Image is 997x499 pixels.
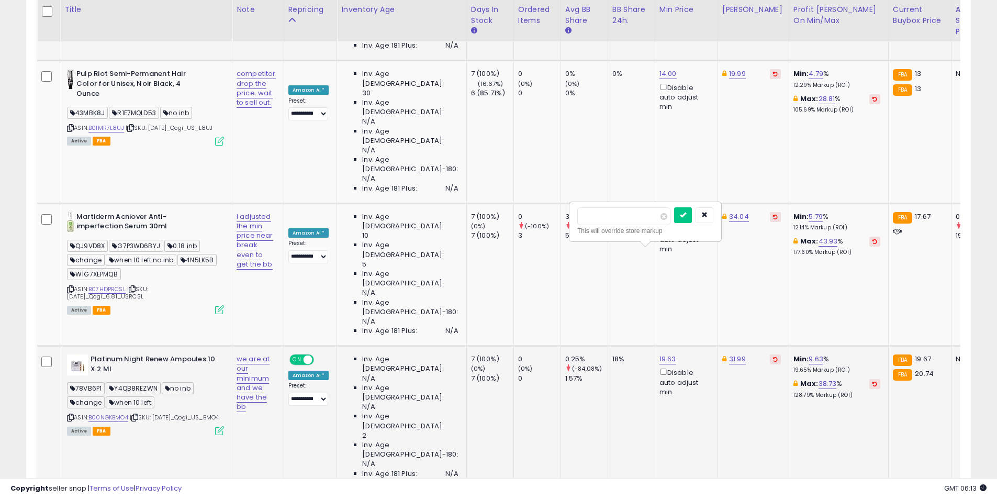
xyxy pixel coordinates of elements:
[729,69,746,79] a: 19.99
[445,326,458,336] span: N/A
[893,212,912,224] small: FBA
[67,240,108,252] span: QJ9VD8X
[893,4,947,26] div: Current Buybox Price
[518,231,561,240] div: 3
[565,80,580,88] small: (0%)
[136,483,182,493] a: Privacy Policy
[91,354,218,376] b: Platinum Night Renew Ampoules 10 X 2 Ml
[565,354,608,364] div: 0.25%
[565,4,603,26] div: Avg BB Share
[10,484,182,494] div: seller snap | |
[341,4,462,15] div: Inventory Age
[288,371,329,380] div: Amazon AI *
[177,254,217,266] span: 4N5LK5B
[471,222,486,230] small: (0%)
[362,374,375,383] span: N/A
[106,254,176,266] span: when 10 left no inb
[525,222,549,230] small: (-100%)
[471,212,513,221] div: 7 (100%)
[88,285,126,294] a: B07HDPRCSL
[67,285,148,301] span: | SKU: [DATE]_Qogi_6.81_USRCSL
[288,97,329,121] div: Preset:
[10,483,49,493] strong: Copyright
[67,354,88,375] img: 41h5y9TudtL._SL40_.jpg
[893,369,912,381] small: FBA
[471,88,513,98] div: 6 (85.71%)
[67,354,224,434] div: ASIN:
[793,4,884,26] div: Profit [PERSON_NAME] on Min/Max
[164,240,200,252] span: 0.18 inb
[915,84,921,94] span: 13
[793,94,880,114] div: %
[288,85,329,95] div: Amazon AI *
[76,212,204,234] b: Martiderm Acniover Anti-imperfection Serum 30ml
[362,412,458,430] span: Inv. Age [DEMOGRAPHIC_DATA]:
[67,427,91,436] span: All listings currently available for purchase on Amazon
[793,379,880,398] div: %
[64,4,228,15] div: Title
[362,440,458,459] span: Inv. Age [DEMOGRAPHIC_DATA]-180:
[362,354,458,373] span: Inv. Age [DEMOGRAPHIC_DATA]:
[362,88,371,98] span: 30
[659,4,713,15] div: Min Price
[793,82,880,89] p: 12.29% Markup (ROI)
[518,212,561,221] div: 0
[915,212,931,221] span: 17.67
[577,226,713,236] div: This will override store markup
[944,483,987,493] span: 2025-08-10 06:13 GMT
[518,80,533,88] small: (0%)
[362,317,375,326] span: N/A
[565,231,608,240] div: 55.14%
[445,41,458,50] span: N/A
[67,268,121,280] span: W1G7XEPMQB
[518,354,561,364] div: 0
[362,184,417,193] span: Inv. Age 181 Plus:
[312,356,329,364] span: OFF
[288,4,333,15] div: Repricing
[237,212,273,270] a: I adjusted the min price near break even to get the bb
[793,212,809,221] b: Min:
[288,228,329,238] div: Amazon AI *
[362,431,366,440] span: 2
[288,382,329,406] div: Preset:
[800,236,819,246] b: Max:
[729,212,749,222] a: 34.04
[67,382,105,394] span: 78VB6P1
[893,84,912,96] small: FBA
[471,4,509,26] div: Days In Stock
[67,107,108,119] span: 43MBK8J
[237,354,270,412] a: we are at our minimum and we have the bb
[518,364,533,373] small: (0%)
[362,383,458,402] span: Inv. Age [DEMOGRAPHIC_DATA]:
[793,354,809,364] b: Min:
[471,364,486,373] small: (0%)
[800,379,819,389] b: Max:
[518,69,561,79] div: 0
[362,288,375,297] span: N/A
[800,94,819,104] b: Max:
[471,374,513,383] div: 7 (100%)
[565,69,608,79] div: 0%
[237,4,279,15] div: Note
[793,69,880,88] div: %
[106,382,161,394] span: Y4QB8REZWN
[956,354,990,364] div: N/A
[93,427,110,436] span: FBA
[565,374,608,383] div: 1.57%
[809,354,823,364] a: 9.63
[237,69,276,108] a: competitor drop the price. wait to sell out.
[893,69,912,81] small: FBA
[793,238,798,245] i: This overrides the store level max markup for this listing
[659,69,677,79] a: 14.00
[565,88,608,98] div: 0%
[93,137,110,146] span: FBA
[362,41,417,50] span: Inv. Age 181 Plus:
[565,212,608,221] div: 38.25%
[362,69,458,88] span: Inv. Age [DEMOGRAPHIC_DATA]:
[362,459,375,469] span: N/A
[89,483,134,493] a: Terms of Use
[565,26,572,36] small: Avg BB Share.
[793,392,880,399] p: 128.79% Markup (ROI)
[362,260,366,269] span: 5
[362,98,458,117] span: Inv. Age [DEMOGRAPHIC_DATA]:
